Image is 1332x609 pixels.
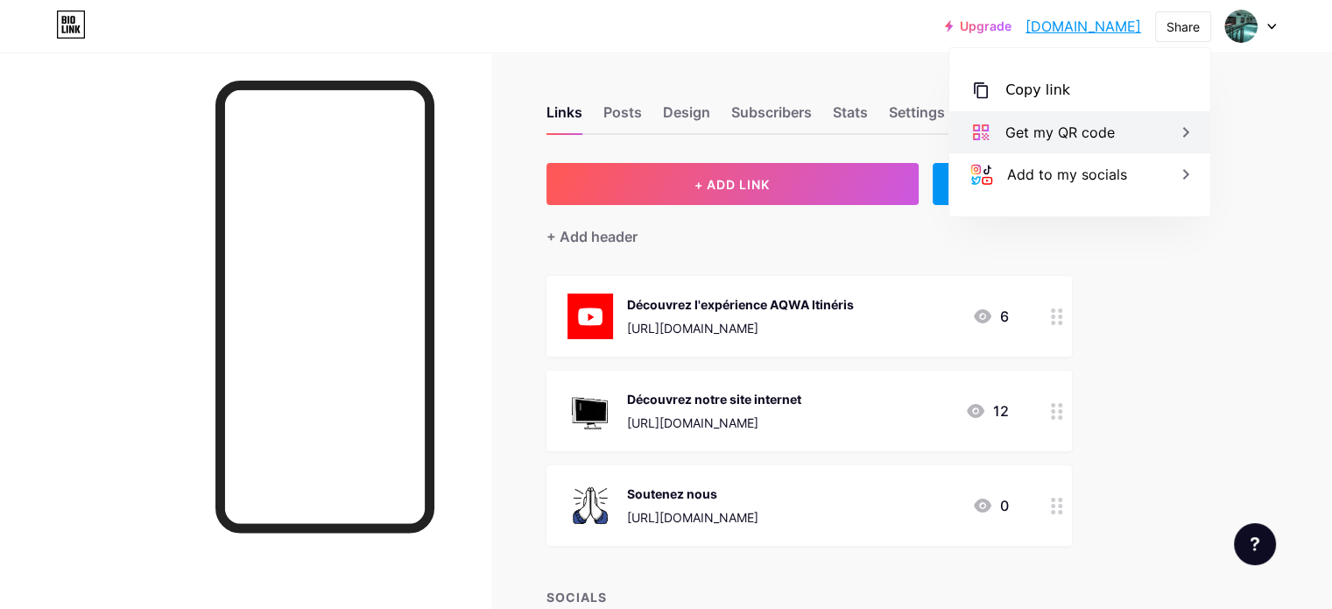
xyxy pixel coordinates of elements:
div: 6 [972,306,1009,327]
a: Upgrade [945,19,1011,33]
div: Add to my socials [1007,164,1127,185]
img: Découvrez notre site internet [567,388,613,434]
div: + ADD EMBED [933,163,1072,205]
img: Découvrez l'expérience AQWA Itinéris [567,294,613,339]
div: Design [663,102,710,133]
button: + ADD LINK [546,163,919,205]
div: SOCIALS [546,588,1072,606]
div: Share [1166,18,1200,36]
div: Posts [603,102,642,133]
div: Links [546,102,582,133]
div: 0 [972,495,1009,516]
img: Soutenez nous [567,483,613,528]
span: + ADD LINK [694,177,770,192]
div: Découvrez l'expérience AQWA Itinéris [627,295,854,314]
div: [URL][DOMAIN_NAME] [627,414,801,432]
div: Settings [889,102,945,133]
div: Découvrez notre site internet [627,390,801,408]
img: Jonathan HAUTOT [1224,10,1258,43]
div: Get my QR code [1005,122,1115,143]
div: Subscribers [731,102,812,133]
div: [URL][DOMAIN_NAME] [627,319,854,337]
div: + Add header [546,226,638,247]
div: Stats [833,102,868,133]
div: Copy link [1005,80,1070,101]
div: Soutenez nous [627,485,758,503]
div: [URL][DOMAIN_NAME] [627,508,758,527]
div: 12 [965,400,1009,421]
a: [DOMAIN_NAME] [1025,16,1141,37]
